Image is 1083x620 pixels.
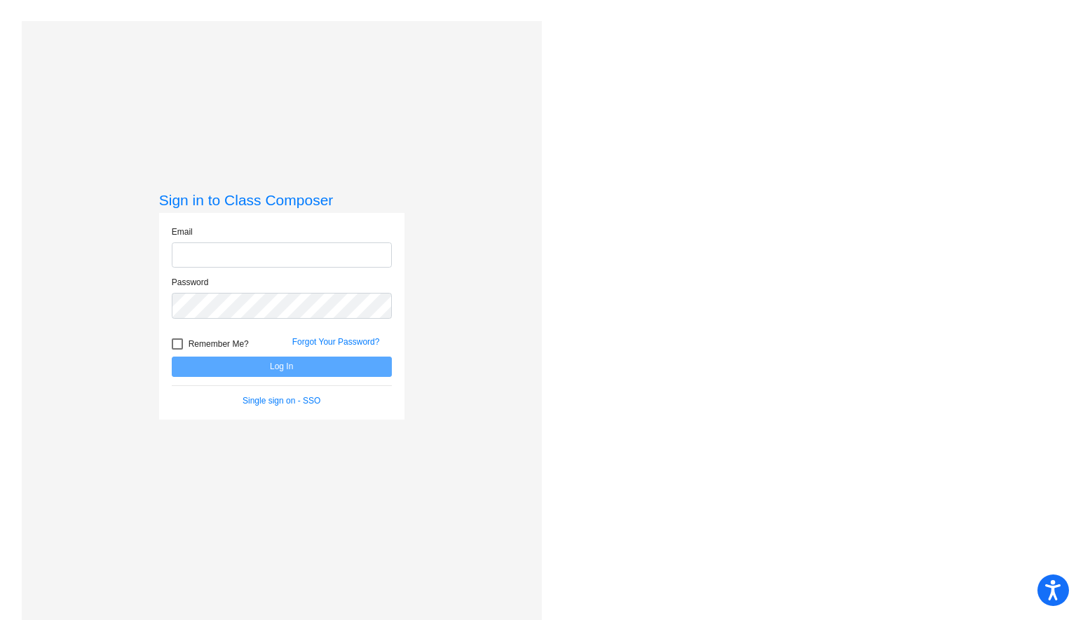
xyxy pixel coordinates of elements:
[243,396,320,406] a: Single sign on - SSO
[172,357,392,377] button: Log In
[159,191,404,209] h3: Sign in to Class Composer
[189,336,249,352] span: Remember Me?
[172,226,193,238] label: Email
[292,337,380,347] a: Forgot Your Password?
[172,276,209,289] label: Password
